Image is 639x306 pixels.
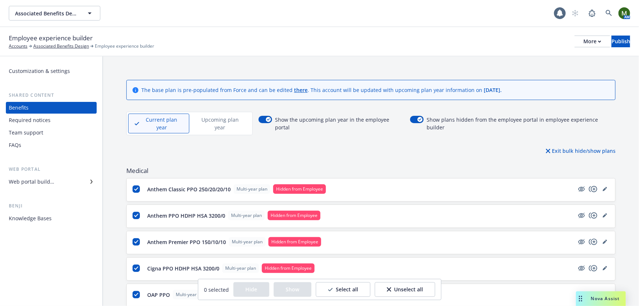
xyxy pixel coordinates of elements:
[147,185,231,193] p: Anthem Classic PPO 250/20/20/10
[576,291,626,306] button: Nova Assist
[589,211,598,220] a: copyPlus
[6,92,97,99] div: Shared content
[6,102,97,114] a: Benefits
[232,239,263,245] span: Multi-year plan
[176,291,207,298] span: Multi-year plan
[9,43,27,49] a: Accounts
[9,139,21,151] div: FAQs
[9,213,52,224] div: Knowledge Bases
[9,102,29,114] div: Benefits
[336,286,358,293] p: Select all
[601,264,609,273] a: editPencil
[6,127,97,139] a: Team support
[9,65,70,77] div: Customization & settings
[95,43,154,49] span: Employee experience builder
[577,237,586,246] a: hidden
[147,237,574,247] button: Anthem Premier PPO 150/10/10Multi-year planHidden from Employee
[6,176,97,188] a: Web portal builder
[601,290,609,299] a: editPencil
[147,212,225,220] p: Anthem PPO HDHP HSA 3200/0
[147,291,170,299] p: OAP PPO
[140,116,183,131] p: Current plan year
[6,213,97,224] a: Knowledge Bases
[15,10,78,17] span: Associated Benefits Design
[577,211,586,220] a: hidden
[6,114,97,126] a: Required notices
[147,211,574,220] button: Anthem PPO HDHP HSA 3200/0Multi-year planHidden from Employee
[231,212,262,219] span: Multi-year plan
[589,290,598,299] a: copyPlus
[147,263,574,273] button: Cigna PPO HDHP HSA 3200/0Multi-year planHidden from Employee
[602,6,616,21] a: Search
[484,86,502,93] span: [DATE] .
[308,86,484,93] span: . This account will be updated with upcoming plan year information on
[612,36,630,47] button: Publish
[276,186,323,192] span: Hidden from Employee
[591,295,620,302] span: Nova Assist
[271,212,317,219] span: Hidden from Employee
[6,65,97,77] a: Customization & settings
[546,147,616,155] p: Exit bulk hide/show plans
[601,237,609,246] a: editPencil
[9,6,100,21] button: Associated Benefits Design
[9,114,51,126] div: Required notices
[141,86,294,93] span: The base plan is pre-populated from Force and can be edited
[577,185,586,193] a: hidden
[9,176,54,188] div: Web portal builder
[589,237,598,246] a: copyPlus
[583,36,601,47] div: More
[568,6,583,21] a: Start snowing
[589,185,598,193] a: copyPlus
[9,33,93,43] span: Employee experience builder
[618,7,630,19] img: photo
[275,116,404,131] span: Show the upcoming plan year in the employee portal
[196,116,244,131] p: Upcoming plan year
[576,291,585,306] div: Drag to move
[601,185,609,193] a: editPencil
[33,43,89,49] a: Associated Benefits Design
[225,265,256,272] span: Multi-year plan
[427,116,616,131] span: Show plans hidden from the employee portal in employee experience builder
[147,184,574,194] button: Anthem Classic PPO 250/20/20/10Multi-year planHidden from Employee
[126,166,616,175] span: Medical
[601,211,609,220] a: editPencil
[147,265,219,272] p: Cigna PPO HDHP HSA 3200/0
[6,202,97,210] div: Benji
[577,264,586,273] a: hidden
[6,166,97,173] div: Web portal
[394,286,423,293] p: Unselect all
[9,127,43,139] div: Team support
[577,290,586,299] a: hidden
[265,265,312,272] span: Hidden from Employee
[237,186,267,192] span: Multi-year plan
[316,282,370,297] button: Select all
[585,6,599,21] a: Report a Bug
[147,290,574,299] button: OAP PPOMulti-year planHidden from Employee
[575,36,610,47] button: More
[204,286,229,294] span: 0 selected
[294,86,308,93] a: there
[271,239,318,245] span: Hidden from Employee
[6,139,97,151] a: FAQs
[589,264,598,273] a: copyPlus
[147,238,226,246] p: Anthem Premier PPO 150/10/10
[375,282,435,297] button: Unselect all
